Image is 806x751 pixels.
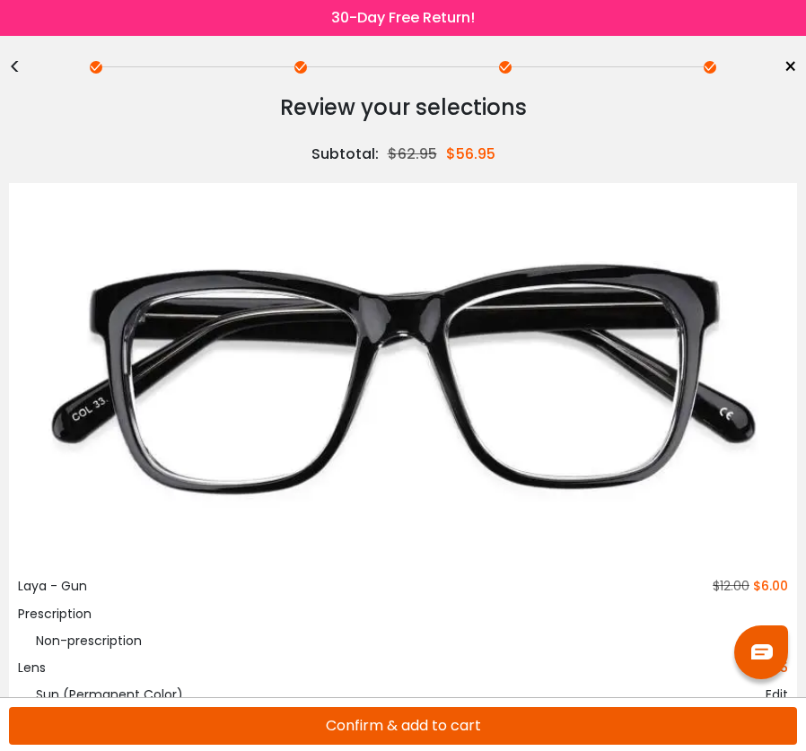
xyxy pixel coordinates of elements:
div: Laya - Gun [18,577,87,596]
span: $6.00 [753,577,788,595]
div: Subtotal: [311,144,388,165]
span: × [784,54,797,81]
span: $12.00 [705,577,749,595]
div: Sun (Permanent Color) [18,686,183,703]
button: Confirm & add to cart [9,707,797,745]
div: $56.95 [446,144,495,165]
div: Lens [18,659,46,677]
div: Edit [766,686,788,703]
a: × [770,54,797,81]
div: Prescription [18,605,788,623]
img: Gun Laya - Plastic Eyeglasses [18,192,788,577]
div: Non-prescription [18,632,142,650]
div: Review your selections [9,90,797,126]
div: < [9,60,36,74]
div: $62.95 [388,144,446,165]
img: chat [751,644,773,659]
